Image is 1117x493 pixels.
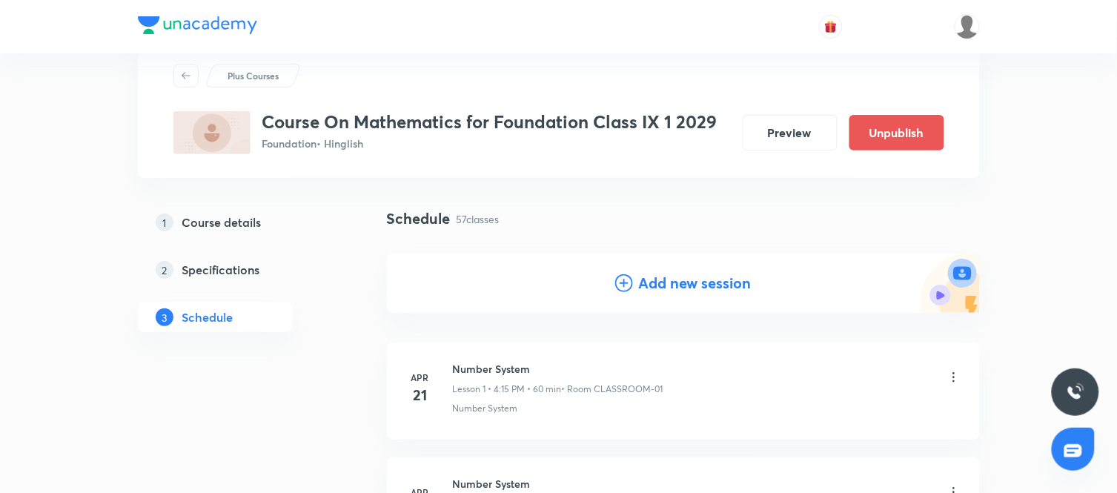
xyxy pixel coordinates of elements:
h4: 21 [405,384,435,406]
img: ttu [1067,383,1084,401]
p: 57 classes [457,211,500,227]
h3: Course On Mathematics for Foundation Class IX 1 2029 [262,111,717,133]
button: avatar [819,15,843,39]
a: 1Course details [138,208,339,237]
button: Preview [743,115,838,150]
img: avatar [824,20,838,33]
h6: Number System [453,476,665,492]
p: • Room CLASSROOM-01 [562,383,663,396]
img: Company Logo [138,16,257,34]
img: 010FD608-1643-4F27-8C61-52D50E0EA0D5_plus.png [173,111,251,154]
p: 3 [156,308,173,326]
h5: Course details [182,214,262,231]
p: Number System [453,402,518,415]
p: 2 [156,261,173,279]
h6: Number System [453,361,663,377]
p: Foundation • Hinglish [262,136,717,151]
img: Md Khalid Hasan Ansari [955,14,980,39]
h4: Add new session [639,272,752,294]
h5: Schedule [182,308,233,326]
h5: Specifications [182,261,260,279]
p: Plus Courses [228,69,279,82]
p: 1 [156,214,173,231]
img: Add [921,254,980,313]
button: Unpublish [849,115,944,150]
h6: Apr [405,371,435,384]
a: Company Logo [138,16,257,38]
a: 2Specifications [138,255,339,285]
p: Lesson 1 • 4:15 PM • 60 min [453,383,562,396]
h4: Schedule [387,208,451,230]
